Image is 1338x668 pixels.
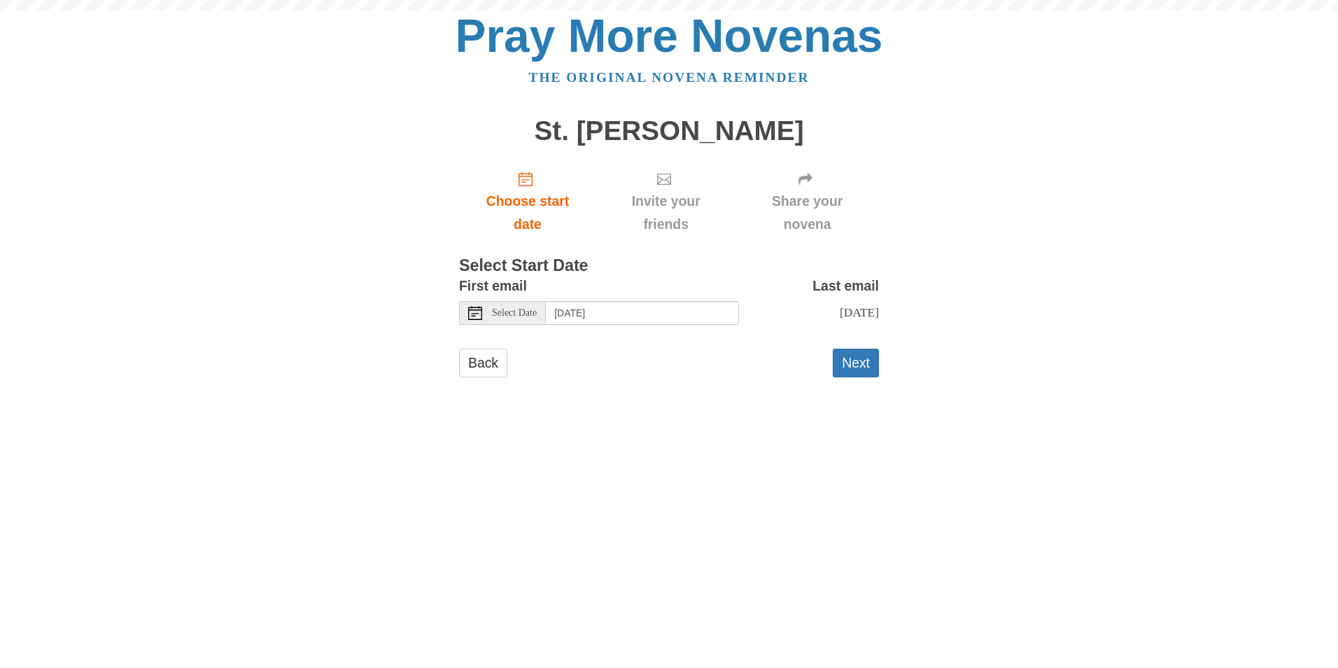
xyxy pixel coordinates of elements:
span: Share your novena [749,190,865,236]
label: First email [459,274,527,298]
a: The original novena reminder [529,70,810,85]
h3: Select Start Date [459,257,879,275]
a: Back [459,349,507,377]
h1: St. [PERSON_NAME] [459,116,879,146]
span: Invite your friends [610,190,721,236]
span: Choose start date [473,190,582,236]
div: Click "Next" to confirm your start date first. [596,160,735,243]
button: Next [833,349,879,377]
span: [DATE] [840,305,879,319]
div: Click "Next" to confirm your start date first. [735,160,879,243]
span: Select Date [492,308,537,318]
a: Choose start date [459,160,596,243]
label: Last email [812,274,879,298]
a: Pray More Novenas [456,10,883,62]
